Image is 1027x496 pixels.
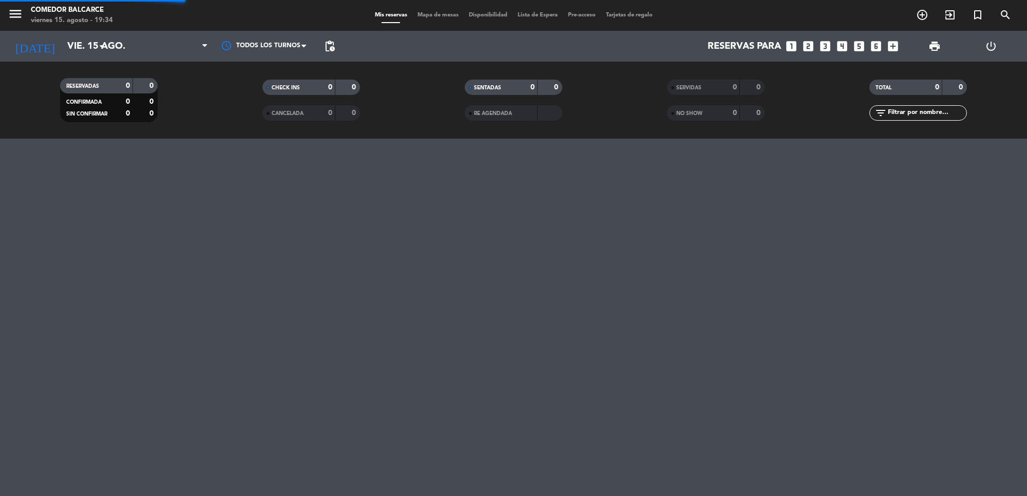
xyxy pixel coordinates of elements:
[464,12,512,18] span: Disponibilidad
[126,98,130,105] strong: 0
[96,40,108,52] i: arrow_drop_down
[959,84,965,91] strong: 0
[733,109,737,117] strong: 0
[708,41,781,52] span: Reservas para
[756,109,763,117] strong: 0
[66,111,107,117] span: SIN CONFIRMAR
[802,40,815,53] i: looks_two
[474,85,501,90] span: SENTADAS
[785,40,798,53] i: looks_one
[999,9,1012,21] i: search
[554,84,560,91] strong: 0
[563,12,601,18] span: Pre-acceso
[8,6,23,22] i: menu
[412,12,464,18] span: Mapa de mesas
[328,84,332,91] strong: 0
[972,9,984,21] i: turned_in_not
[66,100,102,105] span: CONFIRMADA
[126,82,130,89] strong: 0
[985,40,997,52] i: power_settings_new
[66,84,99,89] span: RESERVADAS
[31,15,113,26] div: viernes 15. agosto - 19:34
[963,31,1019,62] div: LOG OUT
[874,107,887,119] i: filter_list
[512,12,563,18] span: Lista de Espera
[149,82,156,89] strong: 0
[8,35,62,58] i: [DATE]
[601,12,658,18] span: Tarjetas de regalo
[733,84,737,91] strong: 0
[324,40,336,52] span: pending_actions
[869,40,883,53] i: looks_6
[835,40,849,53] i: looks_4
[676,85,701,90] span: SERVIDAS
[149,98,156,105] strong: 0
[819,40,832,53] i: looks_3
[944,9,956,21] i: exit_to_app
[887,107,966,119] input: Filtrar por nombre...
[886,40,900,53] i: add_box
[756,84,763,91] strong: 0
[272,111,303,116] span: CANCELADA
[474,111,512,116] span: RE AGENDADA
[126,110,130,117] strong: 0
[352,84,358,91] strong: 0
[676,111,702,116] span: NO SHOW
[928,40,941,52] span: print
[31,5,113,15] div: Comedor Balcarce
[530,84,535,91] strong: 0
[328,109,332,117] strong: 0
[149,110,156,117] strong: 0
[352,109,358,117] strong: 0
[8,6,23,25] button: menu
[370,12,412,18] span: Mis reservas
[876,85,891,90] span: TOTAL
[272,85,300,90] span: CHECK INS
[935,84,939,91] strong: 0
[852,40,866,53] i: looks_5
[916,9,928,21] i: add_circle_outline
